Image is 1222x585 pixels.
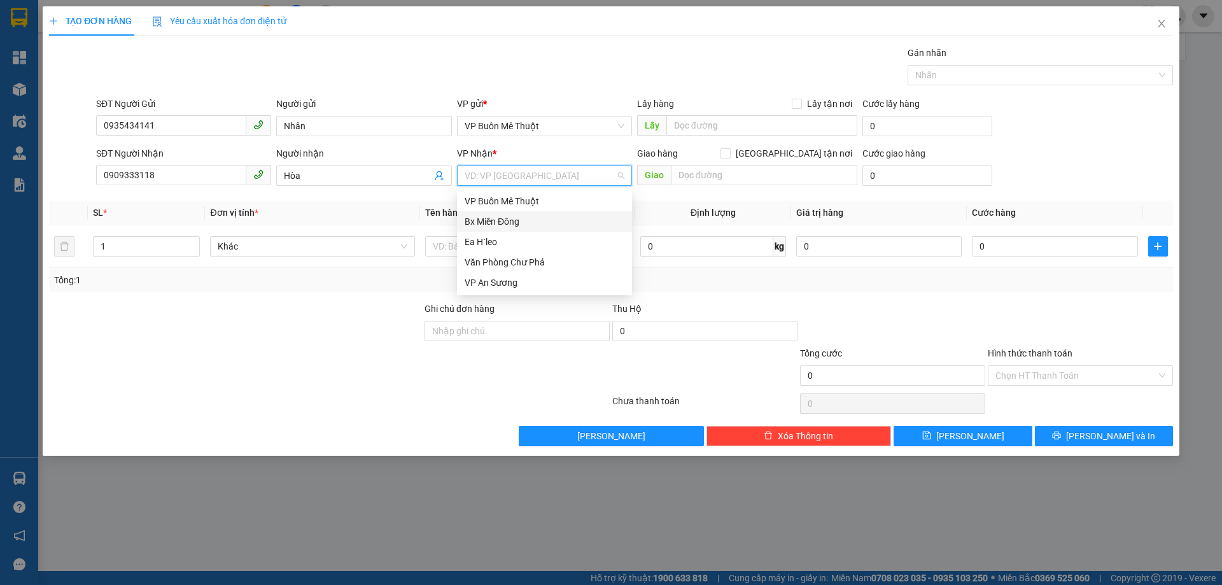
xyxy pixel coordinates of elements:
[465,194,624,208] div: VP Buôn Mê Thuột
[800,348,842,358] span: Tổng cước
[637,165,671,185] span: Giao
[1052,431,1061,441] span: printer
[96,146,271,160] div: SĐT Người Nhận
[1156,18,1167,29] span: close
[972,208,1016,218] span: Cước hàng
[54,273,472,287] div: Tổng: 1
[922,431,931,441] span: save
[465,276,624,290] div: VP An Sương
[253,169,263,180] span: phone
[796,208,843,218] span: Giá trị hàng
[1149,241,1167,251] span: plus
[457,232,632,252] div: Ea H`leo
[671,165,857,185] input: Dọc đường
[731,146,857,160] span: [GEOGRAPHIC_DATA] tận nơi
[908,48,946,58] label: Gán nhãn
[210,208,258,218] span: Đơn vị tính
[109,26,279,41] div: [PERSON_NAME]
[1035,426,1173,446] button: printer[PERSON_NAME] và In
[1144,6,1179,42] button: Close
[894,426,1032,446] button: save[PERSON_NAME]
[109,59,127,73] span: DĐ:
[49,16,132,26] span: TẠO ĐƠN HÀNG
[276,97,451,111] div: Người gửi
[109,11,279,26] div: Bx Miền Đông
[276,146,451,160] div: Người nhận
[465,215,624,229] div: Bx Miền Đông
[465,235,624,249] div: Ea H`leo
[425,321,610,341] input: Ghi chú đơn hàng
[457,191,632,211] div: VP Buôn Mê Thuột
[109,73,279,95] span: [STREET_ADDRESS]
[862,99,920,109] label: Cước lấy hàng
[425,304,495,314] label: Ghi chú đơn hàng
[691,208,736,218] span: Định lượng
[637,115,666,136] span: Lấy
[465,116,624,136] span: VP Buôn Mê Thuột
[457,211,632,232] div: Bx Miền Đông
[457,148,493,159] span: VP Nhận
[457,252,632,272] div: Văn Phòng Chư Phả
[93,208,103,218] span: SL
[936,429,1004,443] span: [PERSON_NAME]
[862,148,925,159] label: Cước giao hàng
[1066,429,1155,443] span: [PERSON_NAME] và In
[1148,236,1168,257] button: plus
[54,236,74,257] button: delete
[611,394,799,416] div: Chưa thanh toán
[988,348,1072,358] label: Hình thức thanh toán
[152,17,162,27] img: icon
[425,208,463,218] span: Tên hàng
[425,236,630,257] input: VD: Bàn, Ghế
[457,272,632,293] div: VP An Sương
[862,166,992,186] input: Cước giao hàng
[11,72,100,90] div: 0843218218
[666,115,857,136] input: Dọc đường
[434,171,444,181] span: user-add
[11,11,100,41] div: VP Buôn Mê Thuột
[862,116,992,136] input: Cước lấy hàng
[637,148,678,159] span: Giao hàng
[49,17,58,25] span: plus
[96,97,271,111] div: SĐT Người Gửi
[612,304,642,314] span: Thu Hộ
[778,429,833,443] span: Xóa Thông tin
[109,41,279,59] div: 0948692847
[577,429,645,443] span: [PERSON_NAME]
[218,237,407,256] span: Khác
[465,255,624,269] div: Văn Phòng Chư Phả
[253,120,263,130] span: phone
[637,99,674,109] span: Lấy hàng
[773,236,786,257] span: kg
[796,236,962,257] input: 0
[802,97,857,111] span: Lấy tận nơi
[764,431,773,441] span: delete
[152,16,286,26] span: Yêu cầu xuất hóa đơn điện tử
[457,97,632,111] div: VP gửi
[11,12,31,25] span: Gửi:
[109,12,139,25] span: Nhận:
[706,426,892,446] button: deleteXóa Thông tin
[519,426,704,446] button: [PERSON_NAME]
[11,41,100,72] div: Nha Khoa Valis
